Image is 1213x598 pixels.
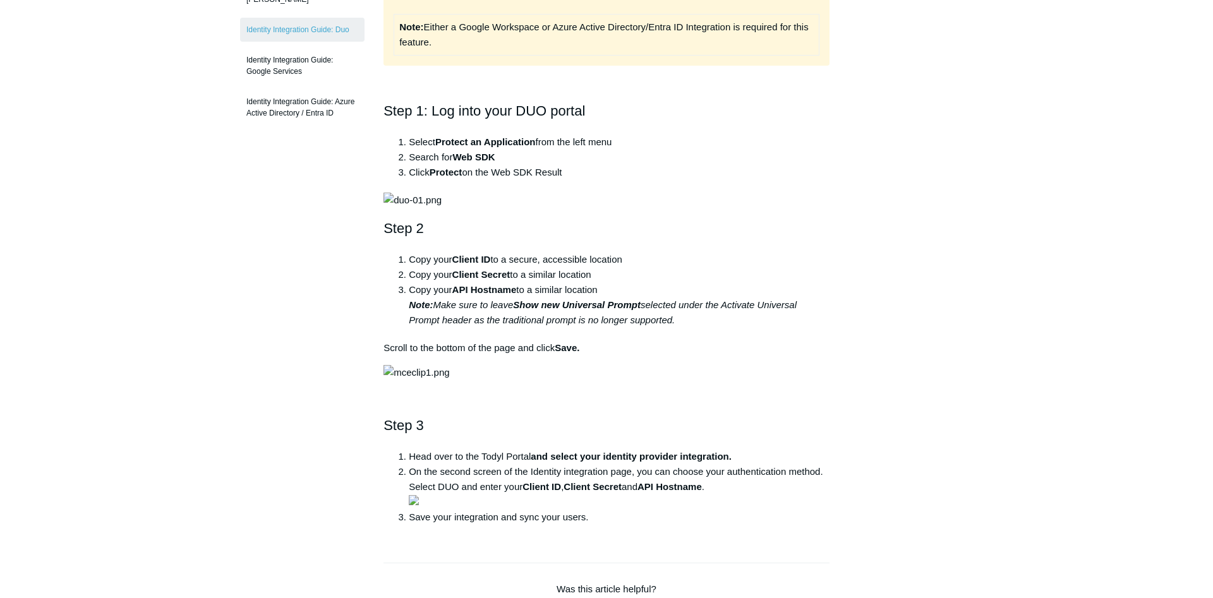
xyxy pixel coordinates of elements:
[409,299,797,325] em: Make sure to leave selected under the Activate Universal Prompt header as the traditional prompt ...
[409,150,830,165] li: Search for
[409,252,830,267] li: Copy your to a secure, accessible location
[522,481,561,492] strong: Client ID
[409,495,419,505] img: 21914168846099
[452,254,491,265] strong: Client ID
[394,14,819,55] td: Either a Google Workspace or Azure Active Directory/Entra ID Integration is required for this fea...
[452,284,517,295] strong: API Hostname
[383,414,830,436] h2: Step 3
[637,481,702,492] strong: API Hostname
[409,165,830,180] li: Click on the Web SDK Result
[383,365,449,380] img: mceclip1.png
[409,135,830,150] li: Select from the left menu
[531,451,732,462] strong: and select your identity provider integration.
[555,342,579,353] strong: Save.
[383,193,442,208] img: duo-01.png
[513,299,641,310] strong: Show new Universal Prompt
[452,269,510,280] strong: Client Secret
[240,18,365,42] a: Identity Integration Guide: Duo
[435,136,536,147] strong: Protect an Application
[383,340,830,356] p: Scroll to the bottom of the page and click
[240,48,365,83] a: Identity Integration Guide: Google Services
[383,100,830,122] h2: Step 1: Log into your DUO portal
[383,217,830,239] h2: Step 2
[409,282,830,328] li: Copy your to a similar location
[409,464,830,510] li: On the second screen of the Identity integration page, you can choose your authentication method....
[409,449,830,464] li: Head over to the Todyl Portal
[399,21,423,32] strong: Note:
[409,299,433,310] strong: Note:
[240,90,365,125] a: Identity Integration Guide: Azure Active Directory / Entra ID
[409,267,830,282] li: Copy your to a similar location
[557,583,656,594] span: Was this article helpful?
[452,152,495,162] strong: Web SDK
[564,481,622,492] strong: Client Secret
[430,167,462,177] strong: Protect
[409,510,830,525] li: Save your integration and sync your users.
